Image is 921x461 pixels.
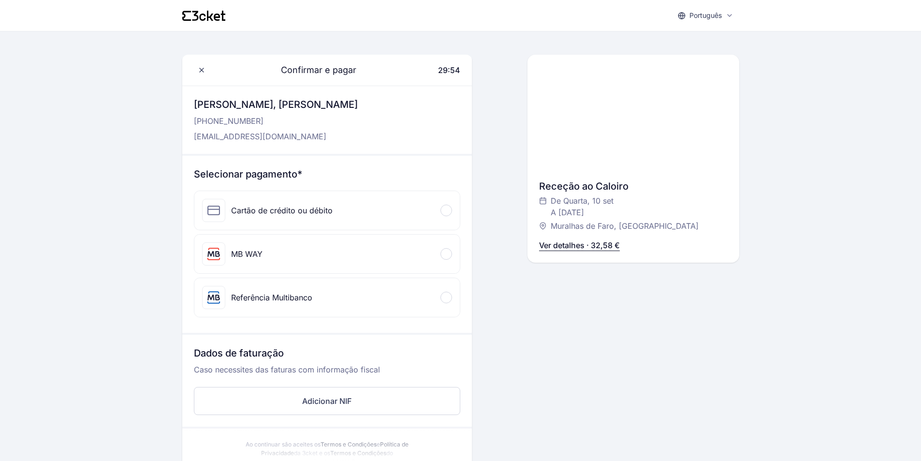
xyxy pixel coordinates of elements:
p: [PHONE_NUMBER] [194,115,358,127]
button: Adicionar NIF [194,387,460,415]
span: De Quarta, 10 set A [DATE] [551,195,614,218]
h3: Selecionar pagamento* [194,167,460,181]
p: Ver detalhes · 32,58 € [539,239,620,251]
div: Cartão de crédito ou débito [231,205,333,216]
a: Termos e Condições [321,441,377,448]
div: MB WAY [231,248,263,260]
a: Termos e Condições [330,449,386,457]
div: Receção ao Caloiro [539,179,728,193]
p: Português [689,11,722,20]
h3: Dados de faturação [194,346,460,364]
div: Referência Multibanco [231,292,312,303]
span: Confirmar e pagar [269,63,356,77]
span: Muralhas de Faro, [GEOGRAPHIC_DATA] [551,220,699,232]
p: [EMAIL_ADDRESS][DOMAIN_NAME] [194,131,358,142]
span: 29:54 [438,65,460,75]
p: Caso necessites das faturas com informação fiscal [194,364,460,383]
h3: [PERSON_NAME], [PERSON_NAME] [194,98,358,111]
